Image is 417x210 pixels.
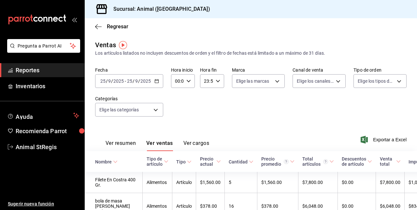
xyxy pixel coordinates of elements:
[362,136,407,144] button: Exportar a Excel
[113,78,124,84] input: ----
[146,140,173,151] button: Ver ventas
[293,68,346,72] label: Canal de venta
[95,159,112,164] div: Nombre
[229,159,253,164] span: Cantidad
[95,68,163,72] label: Fecha
[133,78,135,84] span: /
[261,156,295,167] span: Precio promedio
[100,78,106,84] input: --
[107,23,128,30] span: Regresar
[196,172,225,193] td: $1,560.00
[183,140,209,151] button: Ver cargos
[135,78,138,84] input: --
[95,50,407,57] div: Los artículos listados no incluyen descuentos de orden y el filtro de fechas está limitado a un m...
[257,172,298,193] td: $1,560.00
[176,159,186,164] div: Tipo
[106,140,136,147] font: Ver resumen
[95,40,116,50] div: Ventas
[358,78,395,84] span: Elige los tipos de orden
[16,67,39,74] font: Reportes
[16,144,57,150] font: Animal StRegis
[99,106,139,113] span: Elige las categorías
[138,78,140,84] span: /
[376,172,405,193] td: $7,800.00
[200,68,224,72] label: Hora fin
[7,39,80,53] button: Pregunta a Parrot AI
[353,68,407,72] label: Tipo de orden
[140,78,151,84] input: ----
[85,172,143,193] td: Filete En Costra 400 Gr.
[236,78,269,84] span: Elige las marcas
[229,159,248,164] div: Cantidad
[8,201,54,206] font: Sugerir nueva función
[125,78,126,84] span: -
[338,172,376,193] td: $0.00
[171,68,195,72] label: Hora inicio
[380,156,395,167] div: Venta total
[147,156,163,167] div: Tipo de artículo
[119,41,127,49] img: Marcador de información sobre herramientas
[302,156,334,167] span: Total artículos
[108,78,111,84] input: --
[95,23,128,30] button: Regresar
[147,156,168,167] span: Tipo de artículo
[172,172,196,193] td: Artículo
[16,112,71,119] span: Ayuda
[16,83,45,90] font: Inventarios
[323,159,328,164] svg: El total de artículos considera cambios de precios en los artículos, así como costos adicionales ...
[111,78,113,84] span: /
[95,159,118,164] span: Nombre
[373,137,407,142] font: Exportar a Excel
[5,47,80,54] a: Pregunta a Parrot AI
[232,68,285,72] label: Marca
[261,156,281,167] font: Precio promedio
[127,78,133,84] input: --
[225,172,257,193] td: 5
[302,156,321,167] font: Total artículos
[72,17,77,22] button: open_drawer_menu
[200,156,215,167] div: Precio actual
[18,43,70,49] span: Pregunta a Parrot AI
[16,128,67,134] font: Recomienda Parrot
[106,78,108,84] span: /
[176,159,192,164] span: Tipo
[284,159,289,164] svg: Precio promedio = Total artículos / cantidad
[106,140,209,151] div: Pestañas de navegación
[342,156,366,167] div: Descuentos de artículo
[143,172,172,193] td: Alimentos
[380,156,401,167] span: Venta total
[342,156,372,167] span: Descuentos de artículo
[95,96,163,101] label: Categorías
[297,78,334,84] span: Elige los canales de venta
[200,156,221,167] span: Precio actual
[108,5,210,13] h3: Sucursal: Animal ([GEOGRAPHIC_DATA])
[298,172,338,193] td: $7,800.00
